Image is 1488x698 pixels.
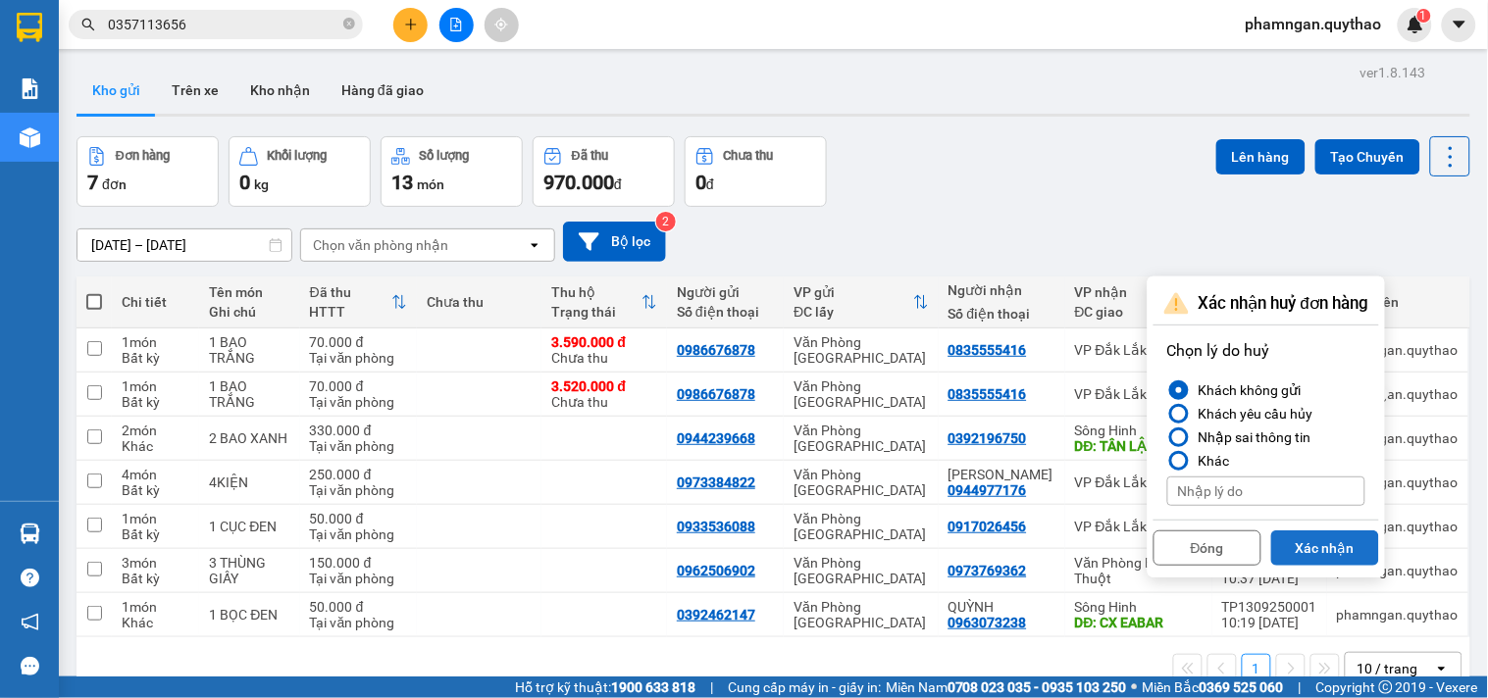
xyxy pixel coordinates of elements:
[515,676,695,698] span: Hỗ trợ kỹ thuật:
[1337,342,1459,358] div: phamngan.quythao
[17,19,47,39] span: Gửi:
[527,237,542,253] svg: open
[122,378,189,394] div: 1 món
[391,171,413,194] span: 13
[677,607,755,623] div: 0392462147
[310,467,407,482] div: 250.000 đ
[310,304,391,320] div: HTTT
[254,176,269,192] span: kg
[17,64,216,91] div: 0986676878
[326,67,439,114] button: Hàng đã giao
[1242,654,1271,683] button: 1
[310,571,407,586] div: Tại văn phòng
[21,657,39,675] span: message
[209,430,289,446] div: 2 BAO XANH
[420,149,470,163] div: Số lượng
[77,229,291,261] input: Select a date range.
[122,394,189,410] div: Bất kỳ
[122,599,189,615] div: 1 món
[313,235,448,255] div: Chọn văn phòng nhận
[949,430,1027,446] div: 0392196750
[1191,378,1302,402] div: Khách không gửi
[563,222,666,262] button: Bộ lọc
[551,284,641,300] div: Thu hộ
[1167,476,1365,506] input: Nhập lý do
[1337,607,1459,623] div: phamngan.quythao
[656,212,676,231] sup: 2
[572,149,608,163] div: Đã thu
[87,171,98,194] span: 7
[1271,530,1379,566] button: Xác nhận
[15,105,45,125] span: CR :
[724,149,774,163] div: Chưa thu
[17,17,216,64] div: Văn Phòng [GEOGRAPHIC_DATA]
[551,334,657,366] div: Chưa thu
[949,386,1027,402] div: 0835555416
[1191,425,1311,449] div: Nhập sai thông tin
[1075,474,1203,490] div: VP Đắk Lắk
[1230,12,1398,36] span: phamngan.quythao
[310,378,407,394] div: 70.000 đ
[239,171,250,194] span: 0
[1075,423,1203,438] div: Sông Hinh
[677,563,755,578] div: 0962506902
[122,571,189,586] div: Bất kỳ
[122,526,189,542] div: Bất kỳ
[949,563,1027,578] div: 0973769362
[1167,339,1365,363] p: Chọn lý do huỷ
[310,526,407,542] div: Tại văn phòng
[794,304,912,320] div: ĐC lấy
[20,127,40,148] img: warehouse-icon
[102,176,127,192] span: đơn
[310,334,407,350] div: 70.000 đ
[449,18,463,31] span: file-add
[310,394,407,410] div: Tại văn phòng
[209,474,289,490] div: 4KIỆN
[122,482,189,498] div: Bất kỳ
[1143,676,1284,698] span: Miền Bắc
[677,342,755,358] div: 0986676878
[677,430,755,446] div: 0944239668
[310,511,407,526] div: 50.000 đ
[300,276,417,328] th: Toggle SortBy
[439,8,474,42] button: file-add
[122,511,189,526] div: 1 món
[417,176,444,192] span: món
[949,306,1055,322] div: Số điện thoại
[1407,16,1424,33] img: icon-new-feature
[794,423,928,454] div: Văn Phòng [GEOGRAPHIC_DATA]
[541,276,667,328] th: Toggle SortBy
[310,599,407,615] div: 50.000 đ
[21,569,39,587] span: question-circle
[1299,676,1302,698] span: |
[393,8,428,42] button: plus
[949,342,1027,358] div: 0835555416
[209,555,289,586] div: 3 THÙNG GIẤY
[794,284,912,300] div: VP gửi
[1075,599,1203,615] div: Sông Hinh
[122,294,189,310] div: Chi tiết
[122,438,189,454] div: Khác
[1337,519,1459,534] div: phamngan.quythao
[230,19,277,39] span: Nhận:
[1222,599,1317,615] div: TP1309250001
[1337,386,1459,402] div: phamngan.quythao
[427,294,533,310] div: Chưa thu
[310,350,407,366] div: Tại văn phòng
[494,18,508,31] span: aim
[343,16,355,34] span: close-circle
[310,438,407,454] div: Tại văn phòng
[1337,294,1459,310] div: Nhân viên
[122,334,189,350] div: 1 món
[1451,16,1468,33] span: caret-down
[310,615,407,630] div: Tại văn phòng
[794,378,928,410] div: Văn Phòng [GEOGRAPHIC_DATA]
[122,615,189,630] div: Khác
[1075,304,1187,320] div: ĐC giao
[710,676,713,698] span: |
[614,176,622,192] span: đ
[1075,555,1203,586] div: Văn Phòng Buôn Ma Thuột
[677,519,755,534] div: 0933536088
[677,474,755,490] div: 0973384822
[794,334,928,366] div: Văn Phòng [GEOGRAPHIC_DATA]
